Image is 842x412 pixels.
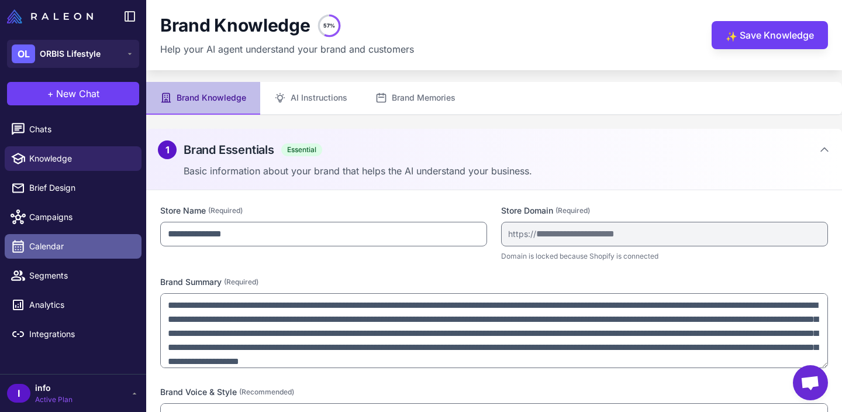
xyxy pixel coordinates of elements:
[5,176,142,200] a: Brief Design
[29,152,132,165] span: Knowledge
[726,29,735,39] span: ✨
[7,9,98,23] a: Raleon Logo
[184,164,830,178] p: Basic information about your brand that helps the AI understand your business.
[5,293,142,317] a: Analytics
[160,15,310,37] h1: Brand Knowledge
[208,205,243,216] span: (Required)
[160,276,828,289] label: Brand Summary
[160,386,828,399] label: Brand Voice & Style
[12,44,35,63] div: OL
[5,205,142,229] a: Campaigns
[29,181,132,194] span: Brief Design
[224,277,258,287] span: (Required)
[29,269,132,282] span: Segments
[7,82,139,105] button: +New Chat
[184,141,274,159] h2: Brand Essentials
[29,240,132,253] span: Calendar
[793,365,828,400] div: Aprire la chat
[47,87,54,101] span: +
[56,87,99,101] span: New Chat
[160,42,414,56] p: Help your AI agent understand your brand and customers
[5,322,142,346] a: Integrations
[35,394,73,405] span: Active Plan
[158,140,177,159] div: 1
[29,328,132,341] span: Integrations
[7,40,139,68] button: OLORBIS Lifestyle
[7,384,30,403] div: I
[29,211,132,224] span: Campaigns
[5,146,142,171] a: Knowledge
[7,9,93,23] img: Raleon Logo
[40,47,101,60] span: ORBIS Lifestyle
[260,82,361,115] button: AI Instructions
[361,82,470,115] button: Brand Memories
[501,204,828,217] label: Store Domain
[281,143,322,156] span: Essential
[712,21,828,49] button: ✨Save Knowledge
[29,298,132,311] span: Analytics
[323,22,335,29] text: 57%
[239,387,294,397] span: (Recommended)
[555,205,590,216] span: (Required)
[5,234,142,259] a: Calendar
[5,263,142,288] a: Segments
[160,204,487,217] label: Store Name
[35,382,73,394] span: info
[501,251,828,262] p: Domain is locked because Shopify is connected
[29,123,132,136] span: Chats
[5,117,142,142] a: Chats
[146,82,260,115] button: Brand Knowledge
